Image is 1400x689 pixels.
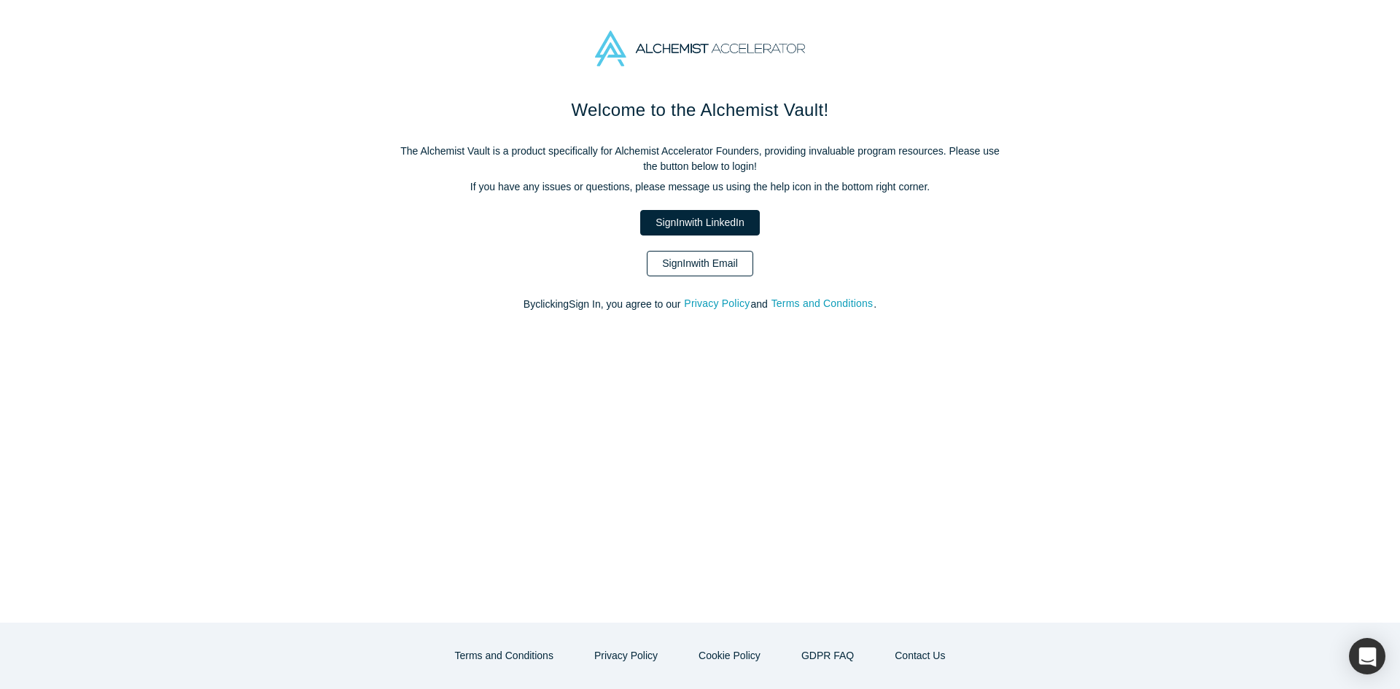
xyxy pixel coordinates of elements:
a: SignInwith Email [647,251,753,276]
img: Alchemist Accelerator Logo [595,31,805,66]
button: Terms and Conditions [771,295,874,312]
button: Cookie Policy [683,643,776,669]
button: Privacy Policy [683,295,750,312]
button: Privacy Policy [579,643,673,669]
button: Contact Us [879,643,960,669]
h1: Welcome to the Alchemist Vault! [394,97,1006,123]
p: By clicking Sign In , you agree to our and . [394,297,1006,312]
p: If you have any issues or questions, please message us using the help icon in the bottom right co... [394,179,1006,195]
a: SignInwith LinkedIn [640,210,759,235]
p: The Alchemist Vault is a product specifically for Alchemist Accelerator Founders, providing inval... [394,144,1006,174]
button: Terms and Conditions [440,643,569,669]
a: GDPR FAQ [786,643,869,669]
